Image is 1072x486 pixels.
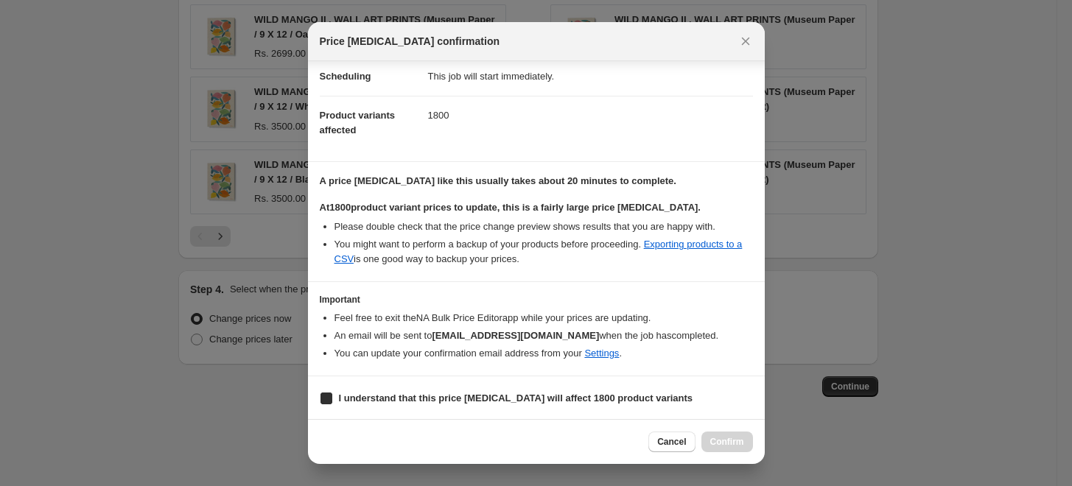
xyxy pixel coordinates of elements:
dd: This job will start immediately. [428,57,753,96]
button: Close [735,31,756,52]
b: At 1800 product variant prices to update, this is a fairly large price [MEDICAL_DATA]. [320,202,701,213]
li: You might want to perform a backup of your products before proceeding. is one good way to backup ... [334,237,753,267]
span: Cancel [657,436,686,448]
button: Cancel [648,432,695,452]
b: I understand that this price [MEDICAL_DATA] will affect 1800 product variants [339,392,693,404]
a: Settings [584,348,619,359]
li: Please double check that the price change preview shows results that you are happy with. [334,219,753,234]
li: You can update your confirmation email address from your . [334,346,753,361]
dd: 1800 [428,96,753,135]
b: A price [MEDICAL_DATA] like this usually takes about 20 minutes to complete. [320,175,676,186]
span: Product variants affected [320,110,396,135]
b: [EMAIL_ADDRESS][DOMAIN_NAME] [432,330,599,341]
li: An email will be sent to when the job has completed . [334,328,753,343]
span: Scheduling [320,71,371,82]
span: Price [MEDICAL_DATA] confirmation [320,34,500,49]
li: Feel free to exit the NA Bulk Price Editor app while your prices are updating. [334,311,753,325]
h3: Important [320,294,753,306]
